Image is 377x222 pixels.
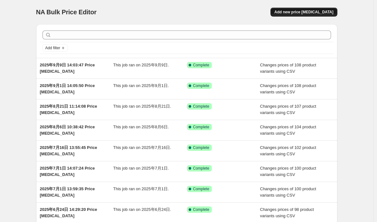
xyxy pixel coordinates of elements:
span: Changes prices of 98 product variants using CSV [260,207,314,218]
span: Complete [193,186,209,192]
span: Changes prices of 108 product variants using CSV [260,63,316,74]
span: This job ran on 2025年8月21日. [113,104,171,109]
span: This job ran on 2025年9月1日. [113,83,169,88]
span: Add new price [MEDICAL_DATA] [274,10,333,15]
span: 2025年7月1日 14:07:24 Price [MEDICAL_DATA] [40,166,95,177]
span: Complete [193,166,209,171]
span: Changes prices of 107 product variants using CSV [260,104,316,115]
span: 2025年6月24日 14:29:20 Price [MEDICAL_DATA] [40,207,97,218]
span: Changes prices of 108 product variants using CSV [260,83,316,94]
span: Changes prices of 102 product variants using CSV [260,145,316,156]
span: Complete [193,207,209,212]
span: 2025年7月1日 13:59:35 Price [MEDICAL_DATA] [40,186,95,198]
span: NA Bulk Price Editor [36,9,97,16]
span: Add filter [45,45,60,50]
span: This job ran on 2025年7月1日. [113,186,169,191]
span: 2025年7月16日 13:55:45 Price [MEDICAL_DATA] [40,145,97,156]
span: Complete [193,63,209,68]
span: Changes prices of 100 product variants using CSV [260,166,316,177]
span: This job ran on 2025年9月9日. [113,63,169,67]
span: This job ran on 2025年6月24日. [113,207,171,212]
span: 2025年8月6日 10:38:42 Price [MEDICAL_DATA] [40,124,95,136]
button: Add filter [42,44,68,52]
span: Complete [193,124,209,130]
span: This job ran on 2025年8月6日. [113,124,169,129]
span: This job ran on 2025年7月16日. [113,145,171,150]
span: 2025年9月1日 14:05:50 Price [MEDICAL_DATA] [40,83,95,94]
span: Complete [193,83,209,88]
span: Complete [193,145,209,150]
span: 2025年9月9日 14:03:47 Price [MEDICAL_DATA] [40,63,95,74]
span: Complete [193,104,209,109]
button: Add new price [MEDICAL_DATA] [270,8,337,17]
span: 2025年8月21日 11:14:08 Price [MEDICAL_DATA] [40,104,97,115]
span: This job ran on 2025年7月1日. [113,166,169,171]
span: Changes prices of 104 product variants using CSV [260,124,316,136]
span: Changes prices of 100 product variants using CSV [260,186,316,198]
